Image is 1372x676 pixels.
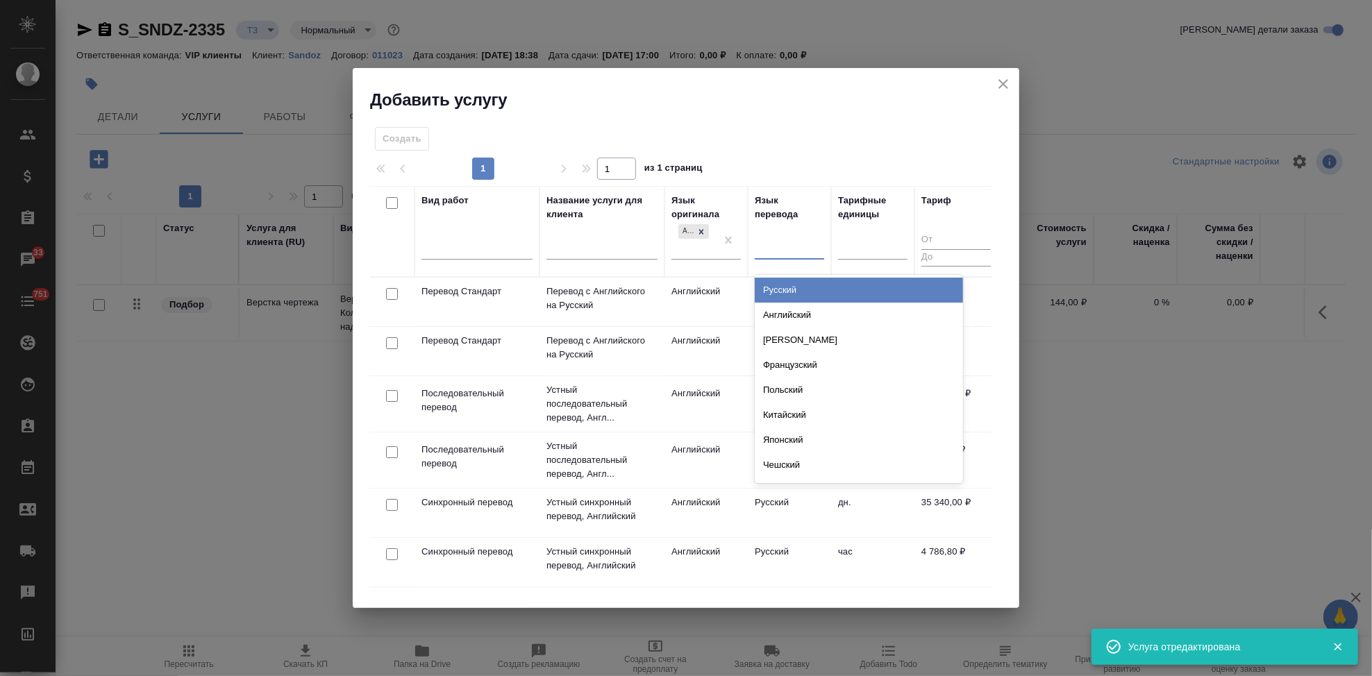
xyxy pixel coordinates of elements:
[546,285,658,312] p: Перевод с Английского на Русский
[370,89,1019,111] h2: Добавить услугу
[678,224,694,239] div: Английский
[664,278,748,326] td: Английский
[421,194,469,208] div: Вид работ
[755,453,963,478] div: Чешский
[421,496,533,509] p: Синхронный перевод
[546,496,658,523] p: Устный синхронный перевод, Английский
[748,489,831,537] td: Русский
[755,353,963,378] div: Французский
[921,194,951,208] div: Тариф
[914,538,998,586] td: 4 786,80 ₽
[421,387,533,414] p: Последовательный перевод
[914,489,998,537] td: 35 340,00 ₽
[755,328,963,353] div: [PERSON_NAME]
[677,223,710,240] div: Английский
[755,478,963,502] div: Сербский
[644,160,703,180] span: из 1 страниц
[748,380,831,428] td: Русский
[755,378,963,403] div: Польский
[671,194,741,221] div: Язык оригинала
[664,436,748,484] td: Английский
[664,380,748,428] td: Английский
[993,74,1014,94] button: close
[831,538,914,586] td: час
[921,232,991,249] input: От
[748,538,831,586] td: Русский
[664,538,748,586] td: Английский
[421,545,533,559] p: Синхронный перевод
[664,489,748,537] td: Английский
[748,436,831,484] td: Русский
[755,194,824,221] div: Язык перевода
[664,327,748,375] td: Английский
[421,285,533,298] p: Перевод Стандарт
[755,428,963,453] div: Японский
[546,194,658,221] div: Название услуги для клиента
[546,439,658,481] p: Устный последовательный перевод, Англ...
[755,303,963,328] div: Английский
[755,403,963,428] div: Китайский
[546,383,658,425] p: Устный последовательный перевод, Англ...
[831,489,914,537] td: дн.
[421,334,533,348] p: Перевод Стандарт
[755,278,963,303] div: Русский
[921,249,991,267] input: До
[546,334,658,362] p: Перевод с Английского на Русский
[421,443,533,471] p: Последовательный перевод
[1323,641,1352,653] button: Закрыть
[748,278,831,326] td: Русский
[838,194,907,221] div: Тарифные единицы
[1128,640,1312,654] div: Услуга отредактирована
[748,327,831,375] td: Русский
[546,545,658,573] p: Устный синхронный перевод, Английский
